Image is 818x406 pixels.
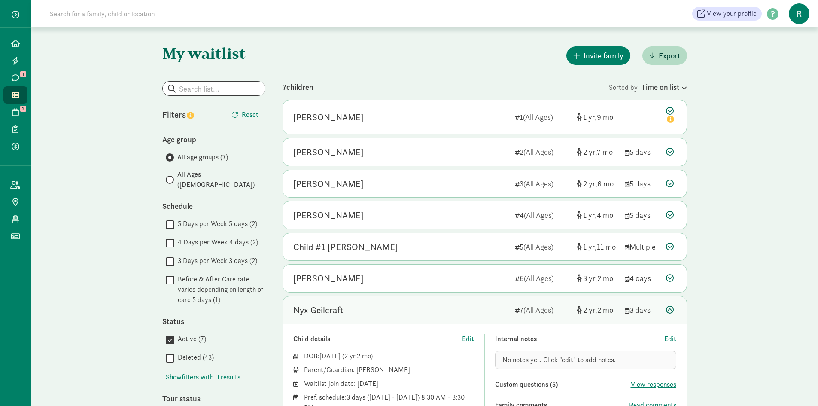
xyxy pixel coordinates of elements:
[625,304,659,316] div: 3 days
[523,242,553,252] span: (All Ages)
[495,334,664,344] div: Internal notes
[174,237,258,247] label: 4 Days per Week 4 days (2)
[495,379,631,390] div: Custom questions (5)
[577,111,618,123] div: [object Object]
[523,147,553,157] span: (All Ages)
[515,304,570,316] div: 7
[162,108,214,121] div: Filters
[583,147,597,157] span: 2
[577,178,618,189] div: [object Object]
[625,178,659,189] div: 5 days
[641,81,687,93] div: Time on list
[515,111,570,123] div: 1
[577,272,618,284] div: [object Object]
[242,110,258,120] span: Reset
[597,147,613,157] span: 7
[319,351,341,360] span: [DATE]
[3,69,27,86] a: 1
[597,112,613,122] span: 9
[515,241,570,253] div: 5
[344,351,357,360] span: 2
[174,274,265,305] label: Before & After Care rate varies depending on length of care 5 days (1)
[293,240,398,254] div: Child #1 Linnea
[583,305,597,315] span: 2
[293,272,364,285] div: Lou Johnston
[625,209,659,221] div: 5 days
[177,152,228,162] span: All age groups (7)
[597,273,613,283] span: 2
[163,82,265,95] input: Search list...
[597,242,616,252] span: 11
[174,334,206,344] label: Active (7)
[162,315,265,327] div: Status
[625,241,659,253] div: Multiple
[583,242,597,252] span: 1
[524,273,554,283] span: (All Ages)
[583,210,597,220] span: 1
[577,241,618,253] div: [object Object]
[166,372,240,382] span: Show filters with 0 results
[692,7,762,21] a: View your profile
[577,209,618,221] div: [object Object]
[293,208,364,222] div: Jasper Telleria
[45,5,286,22] input: Search for a family, child or location
[631,379,676,390] button: View responses
[20,71,26,77] span: 1
[357,351,371,360] span: 2
[642,46,687,65] button: Export
[583,112,597,122] span: 1
[583,179,597,189] span: 2
[462,334,474,344] button: Edit
[293,145,364,159] div: Cora Carnes
[515,209,570,221] div: 4
[523,112,553,122] span: (All Ages)
[162,200,265,212] div: Schedule
[523,305,553,315] span: (All Ages)
[597,210,613,220] span: 4
[524,210,554,220] span: (All Ages)
[283,81,609,93] div: 7 children
[584,50,623,61] span: Invite family
[304,351,474,361] div: DOB: ( )
[515,272,570,284] div: 6
[162,134,265,145] div: Age group
[515,146,570,158] div: 2
[162,393,265,404] div: Tour status
[162,45,265,62] h1: My waitlist
[166,372,240,382] button: Showfilters with 0 results
[304,365,474,375] div: Parent/Guardian: [PERSON_NAME]
[225,106,265,123] button: Reset
[664,334,676,344] button: Edit
[577,146,618,158] div: [object Object]
[597,179,614,189] span: 6
[293,334,462,344] div: Child details
[174,352,214,363] label: Deleted (43)
[502,355,616,364] span: No notes yet. Click "edit" to add notes.
[174,219,257,229] label: 5 Days per Week 5 days (2)
[775,365,818,406] iframe: Chat Widget
[523,179,553,189] span: (All Ages)
[20,106,26,112] span: 2
[609,81,687,93] div: Sorted by
[174,256,257,266] label: 3 Days per Week 3 days (2)
[566,46,630,65] button: Invite family
[577,304,618,316] div: [object Object]
[3,104,27,121] a: 2
[659,50,680,61] span: Export
[304,379,474,389] div: Waitlist join date: [DATE]
[583,273,597,283] span: 3
[625,146,659,158] div: 5 days
[293,303,343,317] div: Nyx Geilcraft
[597,305,613,315] span: 2
[293,177,364,191] div: Luna Gavin
[707,9,757,19] span: View your profile
[515,178,570,189] div: 3
[293,110,364,124] div: Heleena Hepburn
[177,169,265,190] span: All Ages ([DEMOGRAPHIC_DATA])
[625,272,659,284] div: 4 days
[789,3,809,24] span: R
